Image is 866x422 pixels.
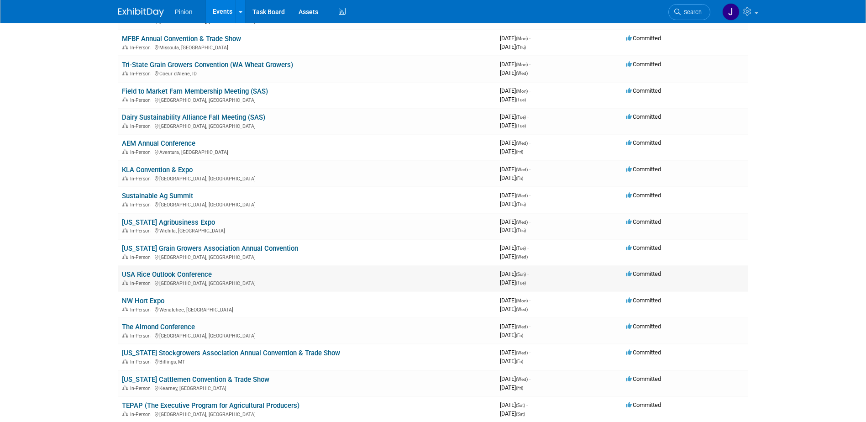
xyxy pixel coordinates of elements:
[122,254,128,259] img: In-Person Event
[500,375,530,382] span: [DATE]
[130,307,153,313] span: In-Person
[516,141,528,146] span: (Wed)
[516,97,526,102] span: (Tue)
[500,166,530,173] span: [DATE]
[500,332,523,338] span: [DATE]
[500,69,528,76] span: [DATE]
[122,349,340,357] a: [US_STATE] Stockgrowers Association Annual Convention & Trade Show
[122,253,493,260] div: [GEOGRAPHIC_DATA], [GEOGRAPHIC_DATA]
[527,244,529,251] span: -
[626,270,661,277] span: Committed
[130,45,153,51] span: In-Person
[130,149,153,155] span: In-Person
[500,270,529,277] span: [DATE]
[529,218,530,225] span: -
[500,401,528,408] span: [DATE]
[626,323,661,330] span: Committed
[122,358,493,365] div: Billings, MT
[122,411,128,416] img: In-Person Event
[122,192,193,200] a: Sustainable Ag Summit
[500,349,530,356] span: [DATE]
[500,139,530,146] span: [DATE]
[516,71,528,76] span: (Wed)
[626,244,661,251] span: Committed
[529,297,530,304] span: -
[500,43,526,50] span: [DATE]
[130,123,153,129] span: In-Person
[122,244,298,253] a: [US_STATE] Grain Growers Association Annual Convention
[130,176,153,182] span: In-Person
[516,298,528,303] span: (Mon)
[130,228,153,234] span: In-Person
[130,359,153,365] span: In-Person
[516,350,528,355] span: (Wed)
[122,218,215,227] a: [US_STATE] Agribusiness Expo
[500,35,530,42] span: [DATE]
[122,71,128,75] img: In-Person Event
[122,307,128,311] img: In-Person Event
[130,71,153,77] span: In-Person
[122,166,193,174] a: KLA Convention & Expo
[516,149,523,154] span: (Fri)
[122,384,493,391] div: Kearney, [GEOGRAPHIC_DATA]
[122,227,493,234] div: Wichita, [GEOGRAPHIC_DATA]
[516,89,528,94] span: (Mon)
[529,375,530,382] span: -
[122,45,128,49] img: In-Person Event
[500,323,530,330] span: [DATE]
[529,323,530,330] span: -
[118,8,164,17] img: ExhibitDay
[626,35,661,42] span: Committed
[130,280,153,286] span: In-Person
[122,113,265,121] a: Dairy Sustainability Alliance Fall Meeting (SAS)
[516,220,528,225] span: (Wed)
[122,61,293,69] a: Tri-State Grain Growers Convention (WA Wheat Growers)
[681,9,702,16] span: Search
[122,176,128,180] img: In-Person Event
[516,246,526,251] span: (Tue)
[122,69,493,77] div: Coeur d'Alene, ID
[516,193,528,198] span: (Wed)
[529,35,530,42] span: -
[516,228,526,233] span: (Thu)
[516,45,526,50] span: (Thu)
[122,148,493,155] div: Aventura, [GEOGRAPHIC_DATA]
[516,359,523,364] span: (Fri)
[122,280,128,285] img: In-Person Event
[122,123,128,128] img: In-Person Event
[500,87,530,94] span: [DATE]
[122,270,212,279] a: USA Rice Outlook Conference
[122,333,128,338] img: In-Person Event
[122,35,241,43] a: MFBF Annual Convention & Trade Show
[626,87,661,94] span: Committed
[668,4,710,20] a: Search
[175,8,193,16] span: Pinion
[516,176,523,181] span: (Fri)
[516,62,528,67] span: (Mon)
[516,385,523,390] span: (Fri)
[130,411,153,417] span: In-Person
[122,96,493,103] div: [GEOGRAPHIC_DATA], [GEOGRAPHIC_DATA]
[122,401,299,410] a: TEPAP (The Executive Program for Agricultural Producers)
[529,61,530,68] span: -
[500,244,529,251] span: [DATE]
[130,254,153,260] span: In-Person
[500,192,530,199] span: [DATE]
[516,377,528,382] span: (Wed)
[722,3,740,21] img: Jennifer Plumisto
[626,166,661,173] span: Committed
[500,61,530,68] span: [DATE]
[626,218,661,225] span: Committed
[516,167,528,172] span: (Wed)
[500,200,526,207] span: [DATE]
[527,270,529,277] span: -
[122,174,493,182] div: [GEOGRAPHIC_DATA], [GEOGRAPHIC_DATA]
[500,384,523,391] span: [DATE]
[500,306,528,312] span: [DATE]
[529,87,530,94] span: -
[122,323,195,331] a: The Almond Conference
[122,375,269,384] a: [US_STATE] Cattlemen Convention & Trade Show
[122,43,493,51] div: Missoula, [GEOGRAPHIC_DATA]
[626,401,661,408] span: Committed
[122,200,493,208] div: [GEOGRAPHIC_DATA], [GEOGRAPHIC_DATA]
